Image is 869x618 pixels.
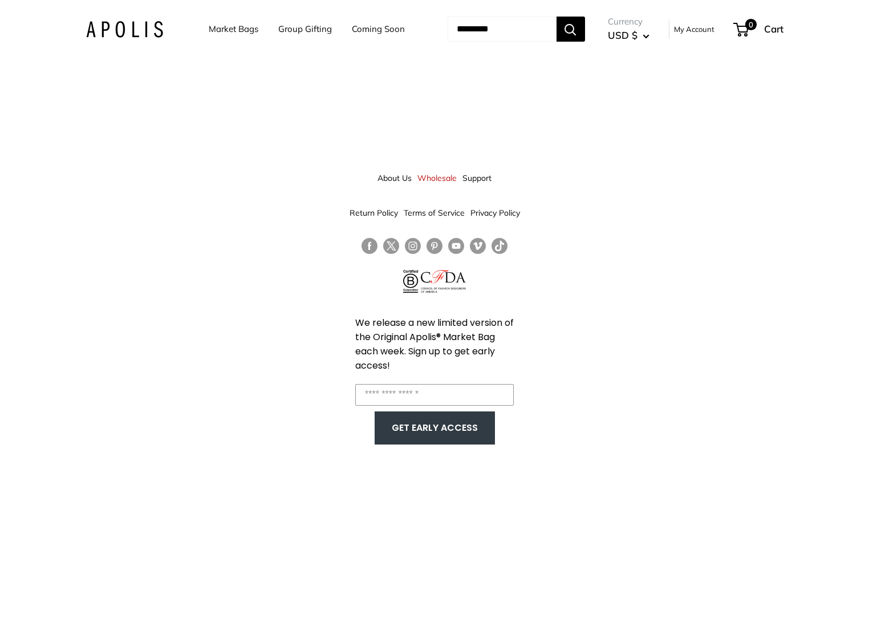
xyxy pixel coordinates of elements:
[362,238,377,255] a: Follow us on Facebook
[209,21,258,37] a: Market Bags
[448,238,464,255] a: Follow us on YouTube
[492,238,507,255] a: Follow us on Tumblr
[355,384,514,406] input: Enter your email
[462,168,492,188] a: Support
[377,168,412,188] a: About Us
[557,17,585,42] button: Search
[470,238,486,255] a: Follow us on Vimeo
[421,270,466,293] img: Council of Fashion Designers of America Member
[383,238,399,258] a: Follow us on Twitter
[352,21,405,37] a: Coming Soon
[745,19,756,30] span: 0
[350,203,398,223] a: Return Policy
[608,29,637,41] span: USD $
[764,23,783,35] span: Cart
[427,238,442,255] a: Follow us on Pinterest
[417,168,457,188] a: Wholesale
[355,316,514,372] span: We release a new limited version of the Original Apolis® Market Bag each week. Sign up to get ear...
[403,270,419,293] img: Certified B Corporation
[448,17,557,42] input: Search...
[405,238,421,255] a: Follow us on Instagram
[734,20,783,38] a: 0 Cart
[674,22,714,36] a: My Account
[608,26,649,45] button: USD $
[608,14,649,30] span: Currency
[386,417,484,439] button: GET EARLY ACCESS
[404,203,465,223] a: Terms of Service
[278,21,332,37] a: Group Gifting
[86,21,163,38] img: Apolis
[470,203,520,223] a: Privacy Policy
